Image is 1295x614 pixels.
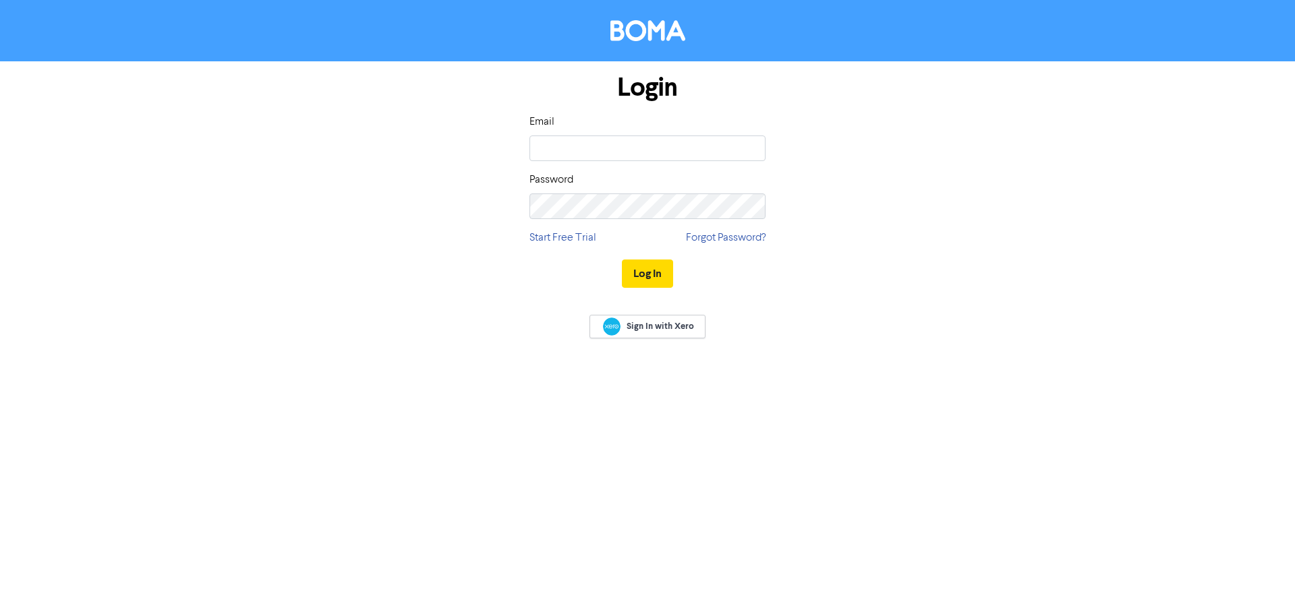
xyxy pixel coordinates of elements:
span: Sign In with Xero [627,320,694,332]
h1: Login [529,72,766,103]
a: Start Free Trial [529,230,596,246]
img: BOMA Logo [610,20,685,41]
a: Sign In with Xero [589,315,706,338]
button: Log In [622,259,673,288]
label: Email [529,114,554,130]
label: Password [529,172,573,188]
img: Xero logo [603,317,621,336]
a: Forgot Password? [686,230,766,246]
iframe: Chat Widget [1228,549,1295,614]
